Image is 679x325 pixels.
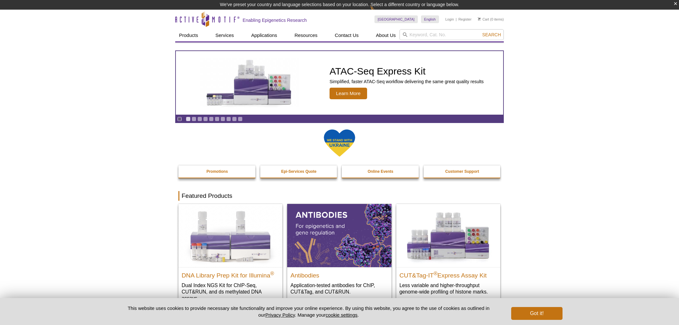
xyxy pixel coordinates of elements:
[372,29,400,41] a: About Us
[400,29,504,40] input: Keyword, Cat. No.
[182,282,279,302] p: Dual Index NGS Kit for ChIP-Seq, CUT&RUN, and ds methylated DNA assays.
[424,165,501,178] a: Customer Support
[287,204,391,267] img: All Antibodies
[478,17,489,22] a: Cart
[480,32,503,38] button: Search
[290,282,388,295] p: Application-tested antibodies for ChIP, CUT&Tag, and CUT&RUN.
[220,117,225,121] a: Go to slide 7
[243,17,307,23] h2: Enabling Epigenetics Research
[215,117,219,121] a: Go to slide 6
[211,29,238,41] a: Services
[331,29,362,41] a: Contact Us
[209,117,214,121] a: Go to slide 5
[290,269,388,279] h2: Antibodies
[175,29,202,41] a: Products
[177,117,182,121] a: Toggle autoplay
[400,269,497,279] h2: CUT&Tag-IT Express Assay Kit
[396,204,500,301] a: CUT&Tag-IT® Express Assay Kit CUT&Tag-IT®Express Assay Kit Less variable and higher-throughput ge...
[456,15,457,23] li: |
[178,191,501,201] h2: Featured Products
[203,117,208,121] a: Go to slide 4
[291,29,322,41] a: Resources
[260,165,338,178] a: Epi-Services Quote
[478,17,481,21] img: Your Cart
[178,165,256,178] a: Promotions
[323,129,356,157] img: We Stand With Ukraine
[206,169,228,174] strong: Promotions
[368,169,393,174] strong: Online Events
[396,204,500,267] img: CUT&Tag-IT® Express Assay Kit
[238,117,243,121] a: Go to slide 10
[400,282,497,295] p: Less variable and higher-throughput genome-wide profiling of histone marks​.
[342,165,419,178] a: Online Events
[370,5,387,20] img: Change Here
[330,66,484,76] h2: ATAC-Seq Express Kit
[270,270,274,276] sup: ®
[232,117,237,121] a: Go to slide 9
[192,117,196,121] a: Go to slide 2
[445,17,454,22] a: Login
[445,169,479,174] strong: Customer Support
[482,32,501,37] span: Search
[330,88,367,99] span: Learn More
[281,169,316,174] strong: Epi-Services Quote
[176,51,503,115] a: ATAC-Seq Express Kit ATAC-Seq Express Kit Simplified, faster ATAC-Seq workflow delivering the sam...
[434,270,437,276] sup: ®
[176,51,503,115] article: ATAC-Seq Express Kit
[182,269,279,279] h2: DNA Library Prep Kit for Illumina
[197,58,303,107] img: ATAC-Seq Express Kit
[478,15,504,23] li: (0 items)
[511,307,563,320] button: Got it!
[226,117,231,121] a: Go to slide 8
[287,204,391,301] a: All Antibodies Antibodies Application-tested antibodies for ChIP, CUT&Tag, and CUT&RUN.
[197,117,202,121] a: Go to slide 3
[326,312,357,318] button: cookie settings
[458,17,471,22] a: Register
[265,312,295,318] a: Privacy Policy
[421,15,439,23] a: English
[330,79,484,84] p: Simplified, faster ATAC-Seq workflow delivering the same great quality results
[116,305,501,318] p: This website uses cookies to provide necessary site functionality and improve your online experie...
[186,117,191,121] a: Go to slide 1
[247,29,281,41] a: Applications
[374,15,418,23] a: [GEOGRAPHIC_DATA]
[178,204,282,308] a: DNA Library Prep Kit for Illumina DNA Library Prep Kit for Illumina® Dual Index NGS Kit for ChIP-...
[178,204,282,267] img: DNA Library Prep Kit for Illumina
